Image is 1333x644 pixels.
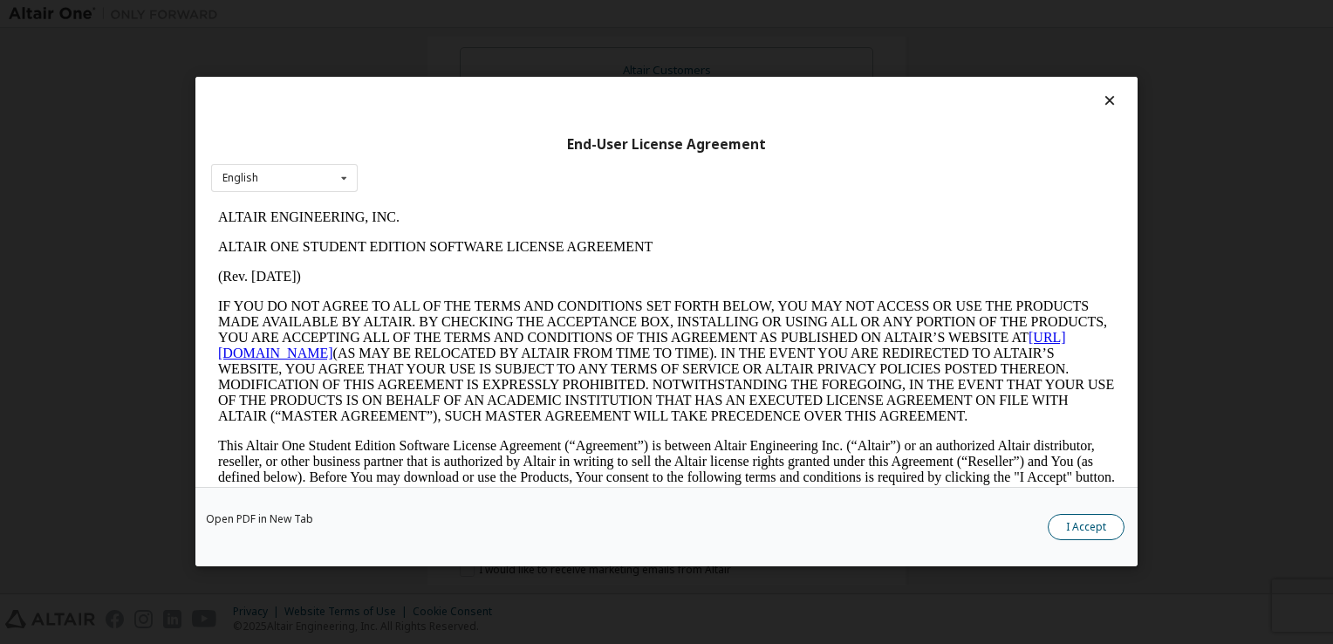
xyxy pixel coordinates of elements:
[7,127,855,158] a: [URL][DOMAIN_NAME]
[7,66,904,82] p: (Rev. [DATE])
[211,136,1122,154] div: End-User License Agreement
[7,37,904,52] p: ALTAIR ONE STUDENT EDITION SOFTWARE LICENSE AGREEMENT
[1048,515,1125,541] button: I Accept
[222,173,258,183] div: English
[7,96,904,222] p: IF YOU DO NOT AGREE TO ALL OF THE TERMS AND CONDITIONS SET FORTH BELOW, YOU MAY NOT ACCESS OR USE...
[7,7,904,23] p: ALTAIR ENGINEERING, INC.
[7,236,904,298] p: This Altair One Student Edition Software License Agreement (“Agreement”) is between Altair Engine...
[206,515,313,525] a: Open PDF in New Tab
